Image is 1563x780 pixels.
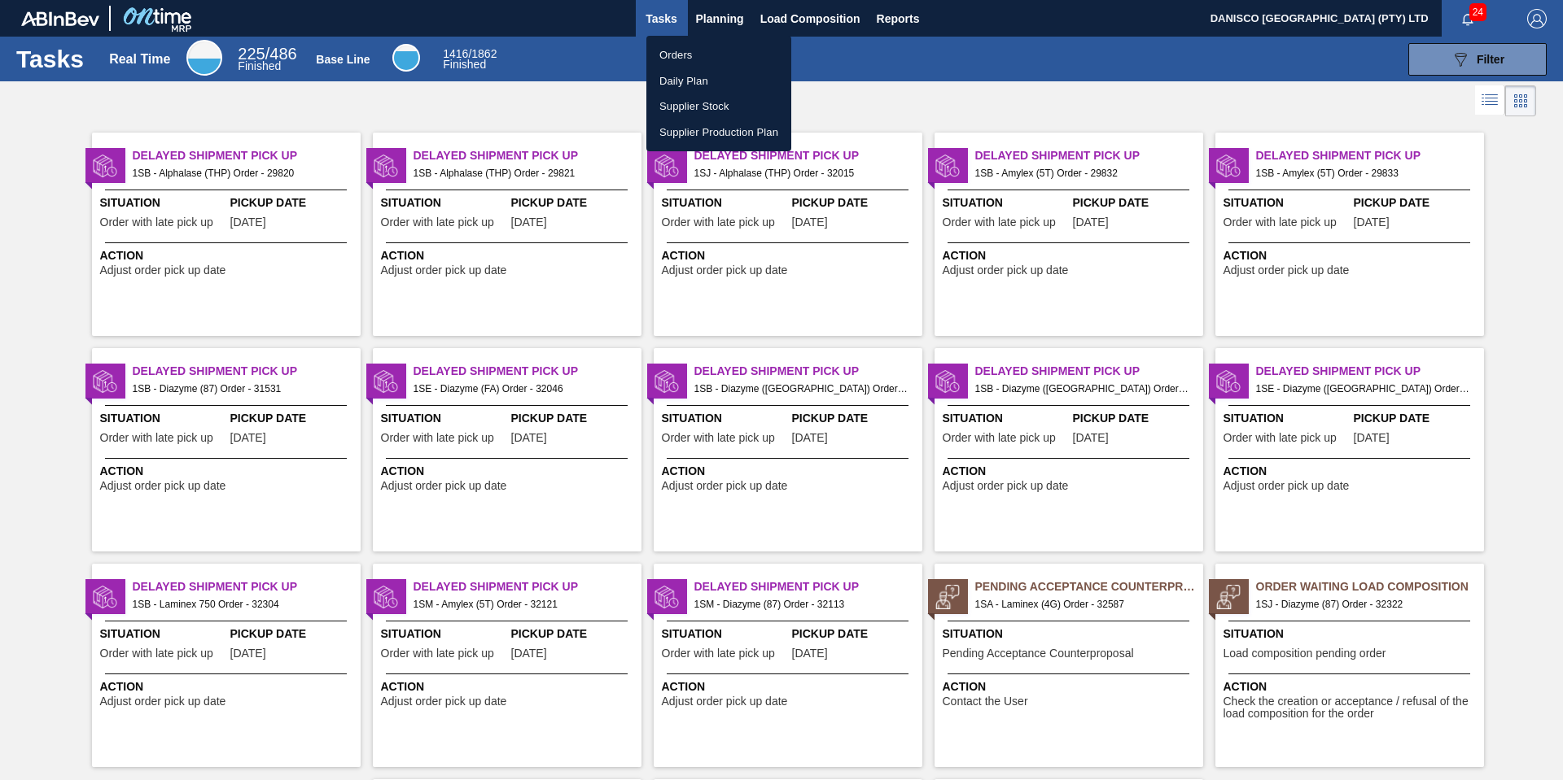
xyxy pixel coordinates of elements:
a: Supplier Production Plan [646,120,791,146]
a: Supplier Stock [646,94,791,120]
a: Daily Plan [646,68,791,94]
a: Orders [646,42,791,68]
